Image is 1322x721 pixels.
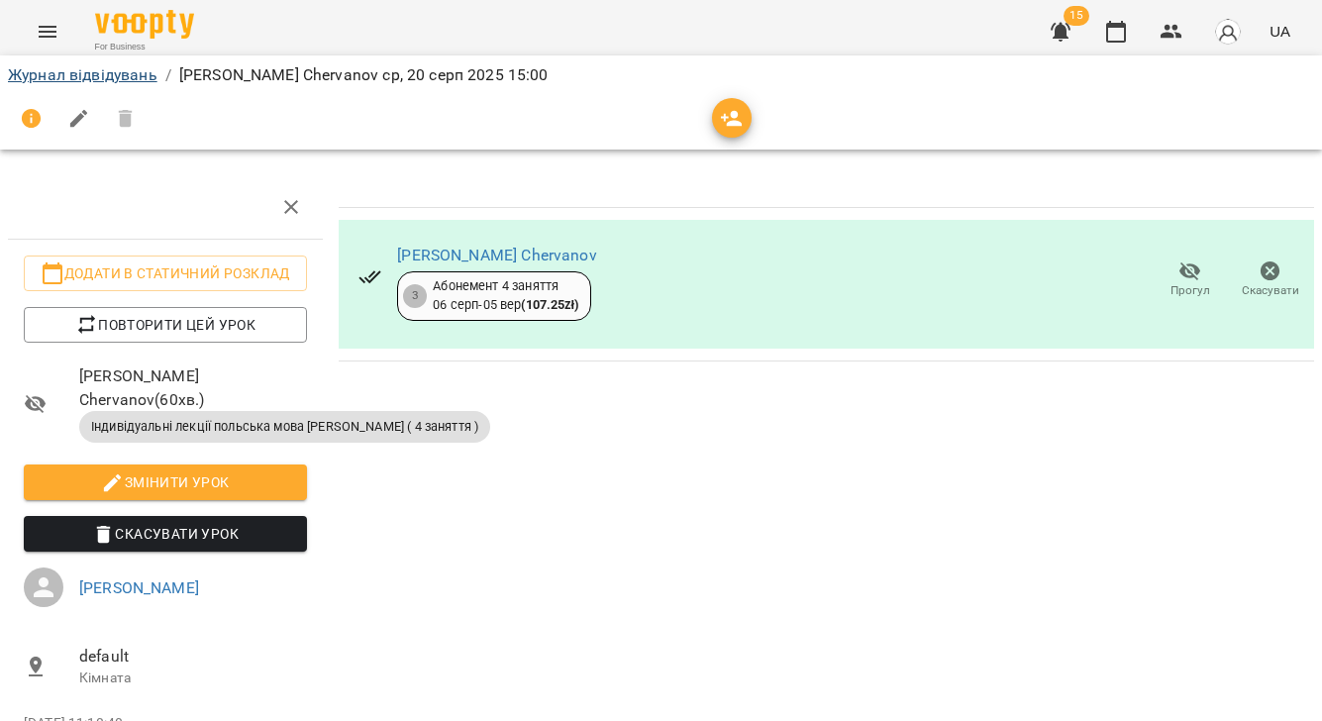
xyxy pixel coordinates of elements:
b: ( 107.25 zł ) [521,297,578,312]
span: For Business [95,41,194,53]
img: avatar_s.png [1214,18,1242,46]
span: Скасувати [1242,282,1299,299]
a: [PERSON_NAME] [79,578,199,597]
span: [PERSON_NAME] Chervanov ( 60 хв. ) [79,364,307,411]
span: UA [1270,21,1290,42]
span: Індивідуальні лекції польська мова [PERSON_NAME] ( 4 заняття ) [79,418,490,436]
a: [PERSON_NAME] Chervanov [397,246,596,264]
span: 15 [1064,6,1089,26]
a: Журнал відвідувань [8,65,157,84]
span: default [79,645,307,669]
div: Абонемент 4 заняття 06 серп - 05 вер [433,277,578,314]
img: Voopty Logo [95,10,194,39]
span: Прогул [1170,282,1210,299]
p: Кімната [79,669,307,688]
button: Додати в статичний розклад [24,256,307,291]
span: Змінити урок [40,470,291,494]
span: Додати в статичний розклад [40,261,291,285]
span: Скасувати Урок [40,522,291,546]
button: Повторити цей урок [24,307,307,343]
li: / [165,63,171,87]
button: Menu [24,8,71,55]
span: Повторити цей урок [40,313,291,337]
button: UA [1262,13,1298,50]
button: Скасувати Урок [24,516,307,552]
nav: breadcrumb [8,63,1314,87]
button: Скасувати [1230,253,1310,308]
button: Змінити урок [24,464,307,500]
div: 3 [403,284,427,308]
button: Прогул [1150,253,1230,308]
p: [PERSON_NAME] Chervanov ср, 20 серп 2025 15:00 [179,63,549,87]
